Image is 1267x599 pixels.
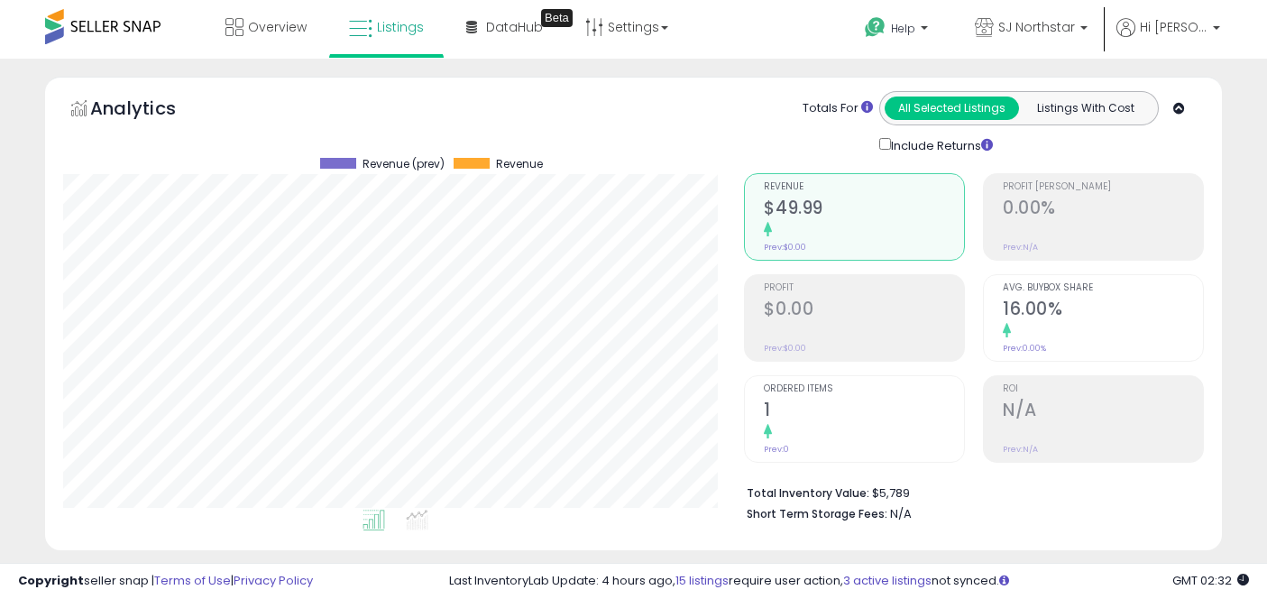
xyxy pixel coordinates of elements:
a: 15 listings [675,572,729,589]
span: DataHub [486,18,543,36]
button: Listings With Cost [1018,97,1152,120]
b: Short Term Storage Fees: [747,506,887,521]
a: Help [850,3,946,59]
div: Include Returns [866,134,1015,155]
span: Ordered Items [764,384,964,394]
li: $5,789 [747,481,1190,502]
h2: $49.99 [764,198,964,222]
span: ROI [1003,384,1203,394]
small: Prev: $0.00 [764,242,806,253]
b: Total Inventory Value: [747,485,869,501]
h2: 0.00% [1003,198,1203,222]
span: N/A [890,505,912,522]
button: All Selected Listings [885,97,1019,120]
span: Avg. Buybox Share [1003,283,1203,293]
small: Prev: 0 [764,444,789,455]
h2: 16.00% [1003,299,1203,323]
h2: N/A [1003,400,1203,424]
i: Get Help [864,16,886,39]
small: Prev: N/A [1003,444,1038,455]
span: SJ Northstar [998,18,1075,36]
a: Hi [PERSON_NAME] [1116,18,1220,59]
a: 3 active listings [843,572,932,589]
span: Revenue [496,158,543,170]
span: Profit [PERSON_NAME] [1003,182,1203,192]
span: Revenue [764,182,964,192]
small: Prev: N/A [1003,242,1038,253]
span: Profit [764,283,964,293]
div: Last InventoryLab Update: 4 hours ago, require user action, not synced. [449,573,1249,590]
span: Hi [PERSON_NAME] [1140,18,1207,36]
small: Prev: 0.00% [1003,343,1046,354]
a: Privacy Policy [234,572,313,589]
h2: $0.00 [764,299,964,323]
span: Overview [248,18,307,36]
span: Help [891,21,915,36]
small: Prev: $0.00 [764,343,806,354]
a: Terms of Use [154,572,231,589]
span: 2025-10-13 02:32 GMT [1172,572,1249,589]
span: Revenue (prev) [363,158,445,170]
div: Totals For [803,100,873,117]
h2: 1 [764,400,964,424]
div: seller snap | | [18,573,313,590]
h5: Analytics [90,96,211,125]
strong: Copyright [18,572,84,589]
div: Tooltip anchor [541,9,573,27]
span: Listings [377,18,424,36]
